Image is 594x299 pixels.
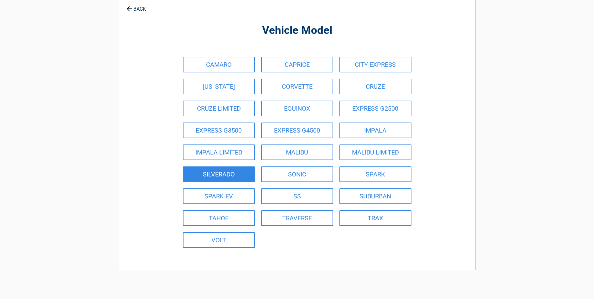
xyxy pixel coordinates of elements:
a: IMPALA [339,123,411,138]
a: MALIBU LIMITED [339,144,411,160]
a: VOLT [183,232,255,248]
a: SUBURBAN [339,188,411,204]
a: BACK [125,1,147,12]
h2: Vehicle Model [153,23,441,38]
a: EXPRESS G4500 [261,123,333,138]
a: CRUZE [339,79,411,94]
a: TRAVERSE [261,210,333,226]
a: SILVERADO [183,166,255,182]
a: CRUZE LIMITED [183,101,255,116]
a: SPARK EV [183,188,255,204]
a: IMPALA LIMITED [183,144,255,160]
a: CITY EXPRESS [339,57,411,72]
a: SPARK [339,166,411,182]
a: EQUINOX [261,101,333,116]
a: SS [261,188,333,204]
a: [US_STATE] [183,79,255,94]
a: CAMARO [183,57,255,72]
a: MALIBU [261,144,333,160]
a: TRAX [339,210,411,226]
a: EXPRESS G3500 [183,123,255,138]
a: EXPRESS G2500 [339,101,411,116]
a: TAHOE [183,210,255,226]
a: CORVETTE [261,79,333,94]
a: SONIC [261,166,333,182]
a: CAPRICE [261,57,333,72]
